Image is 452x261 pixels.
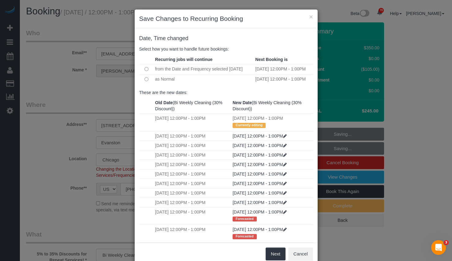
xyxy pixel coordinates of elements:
td: [DATE] 12:00PM - 1:00PM [154,160,231,169]
a: [DATE] 12:00PM - 1:00PM [233,200,287,205]
span: 3 [444,240,449,245]
strong: Recurring jobs will continue [155,57,212,62]
span: Forecasted [233,234,257,239]
strong: Next Booking is [255,57,288,62]
a: [DATE] 12:00PM - 1:00PM [233,191,287,195]
td: [DATE] 12:00PM - 1:00PM [154,150,231,160]
a: [DATE] 12:00PM - 1:00PM [233,143,287,148]
span: Currently editing [233,123,266,128]
a: [DATE] 12:00PM - 1:00PM [233,172,287,176]
th: (Bi Weekly Cleaning (30% Discount)) [154,98,231,114]
th: (Bi Weekly Cleaning (30% Discount)) [231,98,313,114]
h3: Save Changes to Recurring Booking [139,14,313,23]
td: [DATE] 12:00PM - 1:00PM [154,114,231,131]
span: Forecasted [233,217,257,221]
h4: changed [139,36,313,42]
strong: New Date [233,100,252,105]
p: These are the new dates: [139,89,313,96]
button: × [309,13,313,20]
button: Cancel [288,248,313,260]
td: as Normal [154,74,254,84]
span: Date, Time [139,35,166,41]
td: [DATE] 12:00PM - 1:00PM [154,225,231,242]
td: [DATE] 12:00PM - 1:00PM [254,64,313,74]
a: [DATE] 12:00PM - 1:00PM [233,153,287,157]
td: from the Date and Frequency selected [DATE] [154,64,254,74]
td: [DATE] 12:00PM - 1:00PM [154,179,231,188]
td: [DATE] 12:00PM - 1:00PM [154,188,231,198]
strong: Old Date [155,100,173,105]
a: [DATE] 12:00PM - 1:00PM [233,134,287,138]
td: [DATE] 12:00PM - 1:00PM [154,242,231,260]
a: [DATE] 12:00PM - 1:00PM [233,181,287,186]
a: [DATE] 12:00PM - 1:00PM [233,227,287,232]
iframe: Intercom live chat [431,240,446,255]
td: [DATE] 12:00PM - 1:00PM [254,74,313,84]
p: Select how you want to handle future bookings: [139,46,313,52]
button: Next [266,248,286,260]
td: [DATE] 12:00PM - 1:00PM [154,169,231,179]
a: [DATE] 12:00PM - 1:00PM [233,162,287,167]
td: [DATE] 12:00PM - 1:00PM [154,131,231,141]
td: [DATE] 12:00PM - 1:00PM [154,198,231,207]
td: [DATE] 12:00PM - 1:00PM [154,141,231,150]
td: [DATE] 12:00PM - 1:00PM [154,207,231,225]
td: [DATE] 12:00PM - 1:00PM [231,114,313,131]
a: [DATE] 12:00PM - 1:00PM [233,210,287,214]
